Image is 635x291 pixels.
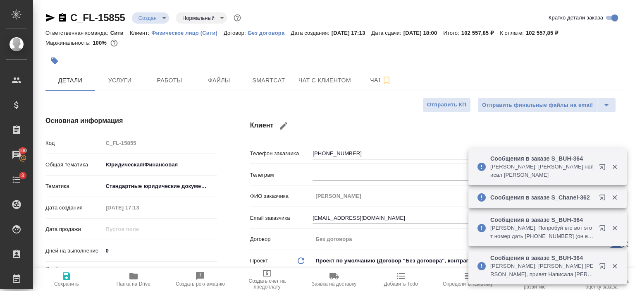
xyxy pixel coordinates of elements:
p: Сити [110,30,130,36]
button: Закрыть [606,194,623,201]
input: Пустое поле [313,233,626,245]
span: Чат с клиентом [298,75,351,86]
button: Создать рекламацию [167,268,234,291]
span: Добавить Todo [384,281,418,287]
p: Без договора [248,30,291,36]
p: Итого: [443,30,461,36]
p: Сообщения в заказе S_Chanel-362 [490,193,594,202]
button: Доп статусы указывают на важность/срочность заказа [232,12,243,23]
p: Сообщения в заказе S_BUH-364 [490,216,594,224]
input: Пустое поле [103,202,175,214]
p: Сообщения в заказе S_BUH-364 [490,254,594,262]
p: Код [45,139,103,147]
p: 102 557,85 ₽ [461,30,500,36]
button: Открыть в новой вкладке [594,220,614,240]
input: Пустое поле [103,223,175,235]
button: Открыть в новой вкладке [594,258,614,278]
span: 100 [14,147,32,155]
input: Пустое поле [103,137,217,149]
p: Договор [250,235,313,243]
p: [PERSON_NAME]: [PERSON_NAME] [PERSON_NAME], привет Написала [PERSON_NAME], но он пока не отвечает. [490,262,594,279]
div: Проект по умолчанию (Договор "Без договора", контрагент "-") [313,254,626,268]
button: Добавить Todo [368,268,434,291]
p: Сообщения в заказе S_BUH-364 [490,154,594,163]
span: Отправить финальные файлы на email [482,101,593,110]
div: Создан [132,12,169,24]
p: Телефон заказчика [250,149,313,158]
a: Физическое лицо (Сити) [151,29,224,36]
button: Нормальный [180,14,217,22]
h4: Основная информация [45,116,217,126]
button: Отправить финальные файлы на email [477,98,597,113]
button: Заявка на доставку [301,268,368,291]
p: Дней на выполнение [45,247,103,255]
div: Создан [176,12,227,24]
span: Заявка на доставку [312,281,356,287]
div: Юридическая/Финансовая [103,158,217,172]
p: Дата продажи [45,225,103,233]
p: Ответственная команда: [45,30,110,36]
div: Стандартные юридические документы, договоры, уставы [103,179,217,193]
button: Папка на Drive [100,268,167,291]
button: Отправить КП [423,98,471,112]
button: Закрыть [606,163,623,171]
span: Работы [150,75,189,86]
p: [DATE] 18:00 [403,30,444,36]
button: Создать счет на предоплату [234,268,301,291]
input: Пустое поле [313,190,626,202]
button: Скопировать ссылку [57,13,67,23]
span: Сохранить [54,281,79,287]
p: Маржинальность: [45,40,93,46]
p: Email заказчика [250,214,313,222]
input: Пустое поле [103,267,217,279]
p: 100% [93,40,109,46]
button: Открыть в новой вкладке [594,189,614,209]
a: Без договора [248,29,291,36]
span: Отправить КП [427,100,466,110]
p: Общая тематика [45,161,103,169]
p: Дата сдачи: [371,30,403,36]
p: Дата создания [45,204,103,212]
button: Сохранить [33,268,100,291]
button: Открыть в новой вкладке [594,159,614,178]
button: Скопировать ссылку для ЯМессенджера [45,13,55,23]
p: Клиент: [130,30,151,36]
svg: Подписаться [382,75,392,85]
div: split button [477,98,616,113]
input: ✎ Введи что-нибудь [103,245,217,257]
p: К оплате: [500,30,526,36]
span: Smartcat [249,75,289,86]
p: [DATE] 17:13 [332,30,372,36]
span: Файлы [199,75,239,86]
span: Чат [361,75,401,85]
p: Дней на выполнение (авт.) [45,265,103,281]
span: Услуги [100,75,140,86]
p: [PERSON_NAME]: Попробуй его вот этот номер дать [PHONE_NUMBER] (он есть в ватсапе) [490,224,594,240]
span: Создать рекламацию [176,281,225,287]
p: 102 557,85 ₽ [526,30,564,36]
p: Физическое лицо (Сити) [151,30,224,36]
a: C_FL-15855 [70,12,125,23]
p: Договор: [224,30,248,36]
p: ФИО заказчика [250,192,313,200]
button: Закрыть [606,224,623,232]
button: 0.00 RUB; [109,38,119,48]
h4: Клиент [250,116,626,136]
span: Определить тематику [443,281,493,287]
span: Создать счет на предоплату [239,278,296,290]
p: [PERSON_NAME]: [PERSON_NAME] написал [PERSON_NAME] [490,163,594,179]
span: Кратко детали заказа [549,14,603,22]
span: 3 [16,171,29,180]
p: Проект [250,257,268,265]
button: Определить тематику [434,268,501,291]
button: Закрыть [606,262,623,270]
p: Дата создания: [291,30,331,36]
button: Добавить тэг [45,52,64,70]
a: 3 [2,169,31,190]
p: Телеграм [250,171,313,179]
span: Детали [50,75,90,86]
span: Папка на Drive [117,281,150,287]
button: Создан [136,14,159,22]
a: 100 [2,144,31,165]
p: Тематика [45,182,103,190]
